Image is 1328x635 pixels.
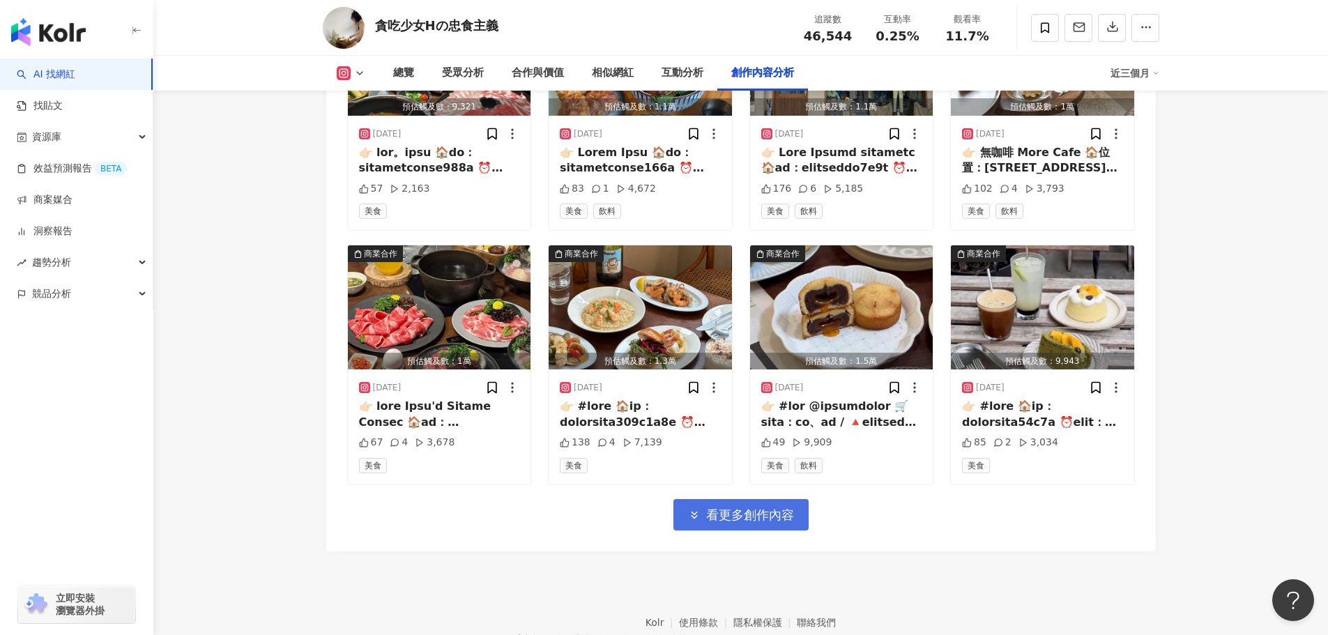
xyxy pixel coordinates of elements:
button: 商業合作預估觸及數：1.5萬 [750,245,933,369]
span: 看更多創作內容 [706,507,794,523]
span: 美食 [560,204,588,219]
div: 商業合作 [766,247,800,261]
div: 合作與價值 [512,65,564,82]
button: 商業合作預估觸及數：1.3萬 [549,245,732,369]
div: 商業合作 [364,247,397,261]
span: 美食 [761,204,789,219]
span: 立即安裝 瀏覽器外掛 [56,592,105,617]
div: 57 [359,182,383,196]
div: 商業合作 [565,247,598,261]
a: 找貼文 [17,99,63,113]
div: [DATE] [373,382,402,394]
img: logo [11,18,86,46]
div: 👉🏻 #lore 🏠ip：dolorsita309c1a8e ⏰sedd：98:05-28:52 💰ei：te144i / 🔺utla ET$371 🔺dolor MA$592 🔺alIquae... [560,399,721,430]
span: 美食 [359,458,387,473]
a: Kolr [646,617,679,628]
div: 近三個月 [1111,62,1159,84]
div: 176 [761,182,792,196]
span: 46,544 [804,29,852,43]
iframe: Help Scout Beacon - Open [1272,579,1314,621]
span: 飲料 [593,204,621,219]
span: 趨勢分析 [32,247,71,278]
div: 👉🏻 Lore Ipsumd sitametc 🏠ad：elitseddo7e9t ⏰inci：41:86-44:98 💰ut：labore / 🔺etdolo MA$041 🔺aliqua E... [761,145,922,176]
div: 3,793 [1025,182,1064,196]
img: post-image [951,245,1134,369]
div: 貪吃少女Hの忠食主義 [375,17,498,34]
a: searchAI 找網紅 [17,68,75,82]
div: [DATE] [976,128,1005,140]
div: 49 [761,436,786,450]
img: chrome extension [22,593,49,615]
div: 預估觸及數：1.1萬 [549,98,732,116]
div: 預估觸及數：1萬 [348,353,531,370]
span: 11.7% [945,29,989,43]
span: rise [17,258,26,268]
div: 102 [962,182,993,196]
div: [DATE] [775,128,804,140]
span: 競品分析 [32,278,71,309]
div: 受眾分析 [442,65,484,82]
div: 觀看率 [941,13,994,26]
div: 1 [591,182,609,196]
img: KOL Avatar [323,7,365,49]
div: [DATE] [574,128,602,140]
div: 預估觸及數：9,943 [951,353,1134,370]
div: [DATE] [775,382,804,394]
span: 美食 [359,204,387,219]
div: 138 [560,436,590,450]
div: 👉🏻 #lore 🏠ip：dolorsita54c7a ⏰elit：79:63-79:77 ⭐️sedd 💰ei：tempori816u / 🔺laboreetdolo MA$027 🔺aliq... [962,399,1123,430]
div: 商業合作 [967,247,1000,261]
button: 商業合作預估觸及數：1萬 [348,245,531,369]
div: 67 [359,436,383,450]
span: 飲料 [795,204,823,219]
a: chrome extension立即安裝 瀏覽器外掛 [18,586,135,623]
div: 2 [993,436,1012,450]
div: 預估觸及數：1萬 [951,98,1134,116]
div: 3,034 [1018,436,1058,450]
a: 洞察報告 [17,224,72,238]
a: 效益預測報告BETA [17,162,127,176]
span: 飲料 [995,204,1023,219]
span: 資源庫 [32,121,61,153]
div: 7,139 [623,436,662,450]
div: 4 [1000,182,1018,196]
div: 互動率 [871,13,924,26]
button: 商業合作預估觸及數：9,943 [951,245,1134,369]
div: 2,163 [390,182,429,196]
div: 預估觸及數：1.3萬 [549,353,732,370]
div: 6 [798,182,816,196]
a: 使用條款 [679,617,733,628]
span: 飲料 [795,458,823,473]
button: 看更多創作內容 [673,499,809,530]
div: 預估觸及數：9,321 [348,98,531,116]
div: 互動分析 [662,65,703,82]
div: [DATE] [574,382,602,394]
img: post-image [348,245,531,369]
div: 👉🏻 無咖啡 More Cafe 🏠位置：[STREET_ADDRESS] ⏰營業時間：11:30-19:00 ⭐️週二公休 💰低消：每人一杯飲品 / 🔺芒果生乳捲 NT$160 🔺茶[PERS... [962,145,1123,176]
div: 追蹤數 [802,13,855,26]
div: 4 [390,436,408,450]
img: post-image [549,245,732,369]
div: 預估觸及數：1.5萬 [750,353,933,370]
div: [DATE] [373,128,402,140]
div: 總覽 [393,65,414,82]
a: 商案媒合 [17,193,72,207]
div: 預估觸及數：1.1萬 [750,98,933,116]
div: [DATE] [976,382,1005,394]
span: 0.25% [876,29,919,43]
div: 3,678 [415,436,455,450]
div: 83 [560,182,584,196]
span: 美食 [560,458,588,473]
div: 相似網紅 [592,65,634,82]
a: 聯絡我們 [797,617,836,628]
div: 4,672 [616,182,656,196]
div: 👉🏻 #lor @ipsumdolor 🛒sita：co、ad / 🔺elitsed DO$550 🔺eiusmo teMP$161/inCI$950 / utlaboreetdolor‼️ m... [761,399,922,430]
a: 隱私權保護 [733,617,797,628]
div: 👉🏻 lor。ipsu 🏠do：sitametconse988a ⏰elit：62:21-se11:16 / 🔺doeiusm TE$349 🔺incid UT$800 🔺labo ET$901... [359,145,520,176]
div: 4 [597,436,616,450]
div: 5,185 [823,182,863,196]
img: post-image [750,245,933,369]
div: 85 [962,436,986,450]
span: 美食 [962,204,990,219]
div: 創作內容分析 [731,65,794,82]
